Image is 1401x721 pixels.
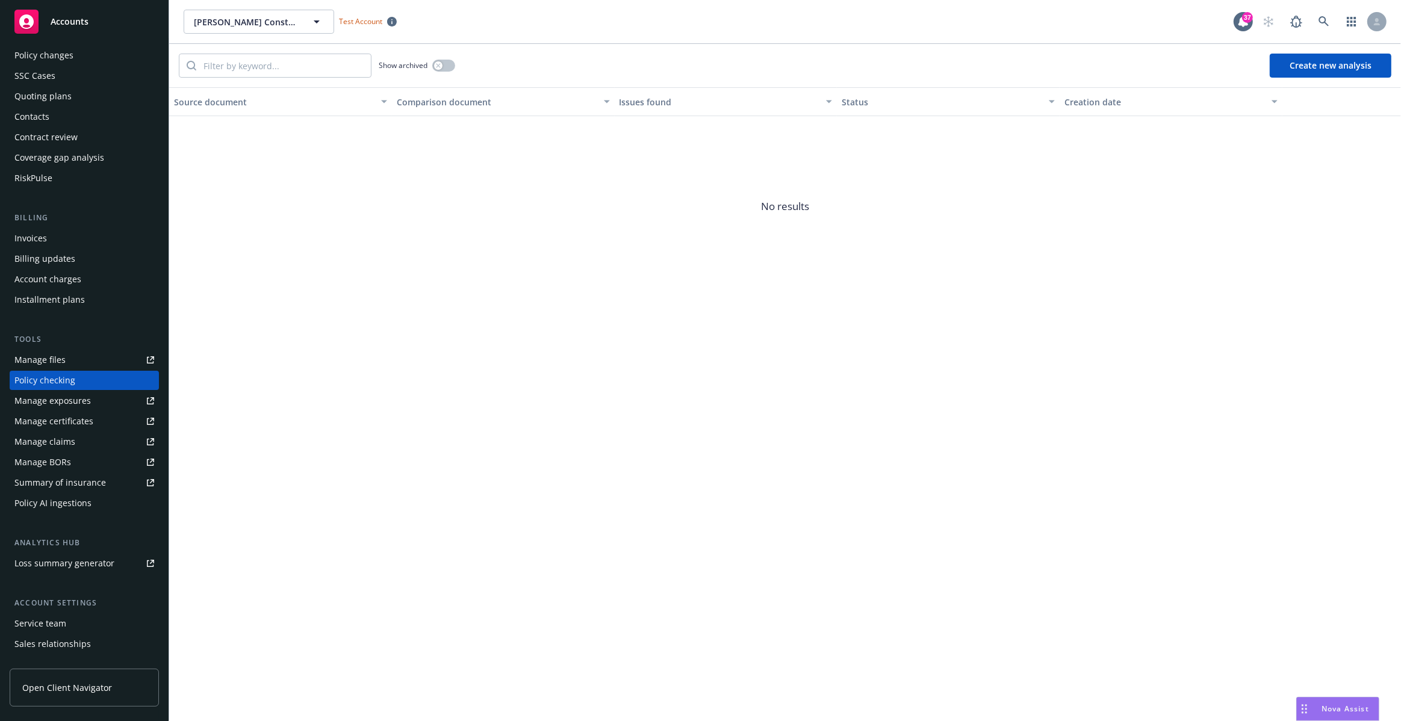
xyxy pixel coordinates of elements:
[10,554,159,573] a: Loss summary generator
[1270,54,1391,78] button: Create new analysis
[10,333,159,345] div: Tools
[837,87,1060,116] button: Status
[379,60,427,70] span: Show archived
[10,107,159,126] a: Contacts
[10,148,159,167] a: Coverage gap analysis
[14,412,93,431] div: Manage certificates
[169,116,1401,297] span: No results
[1340,10,1364,34] a: Switch app
[1284,10,1308,34] a: Report a Bug
[174,96,374,108] div: Source document
[10,249,159,268] a: Billing updates
[1064,96,1264,108] div: Creation date
[10,169,159,188] a: RiskPulse
[10,229,159,248] a: Invoices
[14,614,66,633] div: Service team
[10,614,159,633] a: Service team
[14,148,104,167] div: Coverage gap analysis
[187,61,196,70] svg: Search
[1312,10,1336,34] a: Search
[51,17,89,26] span: Accounts
[10,473,159,492] a: Summary of insurance
[10,270,159,289] a: Account charges
[1322,704,1369,714] span: Nova Assist
[10,128,159,147] a: Contract review
[14,229,47,248] div: Invoices
[14,66,55,85] div: SSC Cases
[334,15,402,28] span: Test Account
[10,212,159,224] div: Billing
[392,87,615,116] button: Comparison document
[1242,11,1253,22] div: 37
[10,46,159,65] a: Policy changes
[1297,698,1312,720] div: Drag to move
[10,634,159,654] a: Sales relationships
[10,412,159,431] a: Manage certificates
[10,655,159,674] a: Related accounts
[10,371,159,390] a: Policy checking
[10,537,159,549] div: Analytics hub
[169,87,392,116] button: Source document
[10,494,159,513] a: Policy AI ingestions
[14,290,85,309] div: Installment plans
[194,16,298,28] span: [PERSON_NAME] Construction
[14,655,84,674] div: Related accounts
[14,634,91,654] div: Sales relationships
[14,371,75,390] div: Policy checking
[1060,87,1282,116] button: Creation date
[14,270,81,289] div: Account charges
[14,249,75,268] div: Billing updates
[14,453,71,472] div: Manage BORs
[14,554,114,573] div: Loss summary generator
[1257,10,1281,34] a: Start snowing
[10,5,159,39] a: Accounts
[22,681,112,694] span: Open Client Navigator
[10,290,159,309] a: Installment plans
[397,96,597,108] div: Comparison document
[1296,697,1379,721] button: Nova Assist
[14,169,52,188] div: RiskPulse
[620,96,819,108] div: Issues found
[10,597,159,609] div: Account settings
[14,391,91,410] div: Manage exposures
[10,391,159,410] a: Manage exposures
[10,350,159,370] a: Manage files
[10,453,159,472] a: Manage BORs
[339,16,382,26] span: Test Account
[14,128,78,147] div: Contract review
[14,107,49,126] div: Contacts
[14,46,73,65] div: Policy changes
[842,96,1042,108] div: Status
[14,494,92,513] div: Policy AI ingestions
[14,87,72,106] div: Quoting plans
[10,87,159,106] a: Quoting plans
[10,432,159,451] a: Manage claims
[196,54,371,77] input: Filter by keyword...
[615,87,837,116] button: Issues found
[184,10,334,34] button: [PERSON_NAME] Construction
[14,473,106,492] div: Summary of insurance
[14,350,66,370] div: Manage files
[10,66,159,85] a: SSC Cases
[14,432,75,451] div: Manage claims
